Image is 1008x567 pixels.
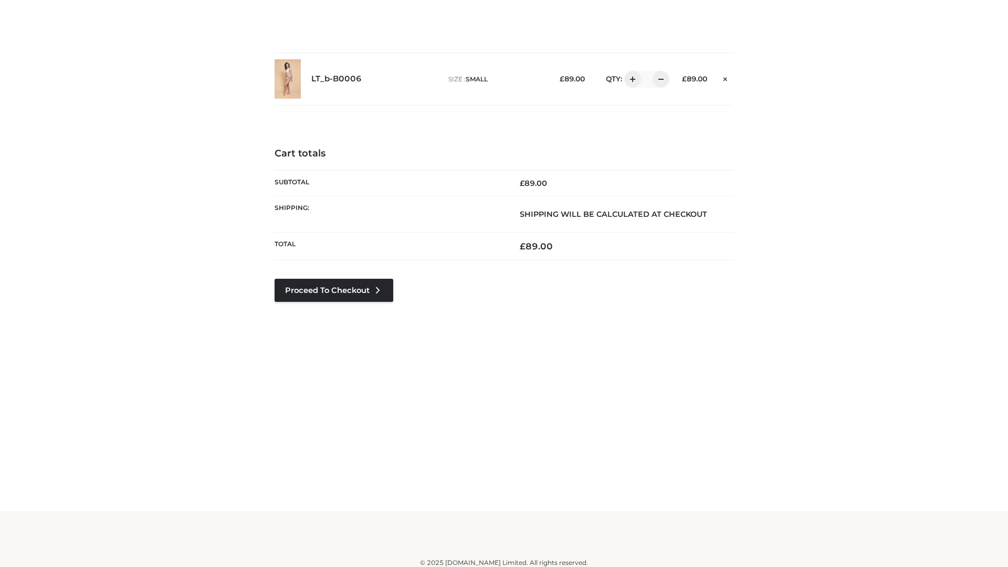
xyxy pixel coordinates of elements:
[275,170,504,196] th: Subtotal
[682,75,687,83] span: £
[520,178,547,188] bdi: 89.00
[520,178,524,188] span: £
[682,75,707,83] bdi: 89.00
[520,241,526,251] span: £
[275,233,504,260] th: Total
[275,196,504,232] th: Shipping:
[448,75,543,84] p: size :
[520,241,553,251] bdi: 89.00
[595,71,666,88] div: QTY:
[560,75,564,83] span: £
[560,75,585,83] bdi: 89.00
[520,209,707,219] strong: Shipping will be calculated at checkout
[311,74,362,84] a: LT_b-B0006
[466,75,488,83] span: SMALL
[275,59,301,99] img: LT_b-B0006 - SMALL
[275,148,733,160] h4: Cart totals
[718,71,733,85] a: Remove this item
[275,279,393,302] a: Proceed to Checkout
